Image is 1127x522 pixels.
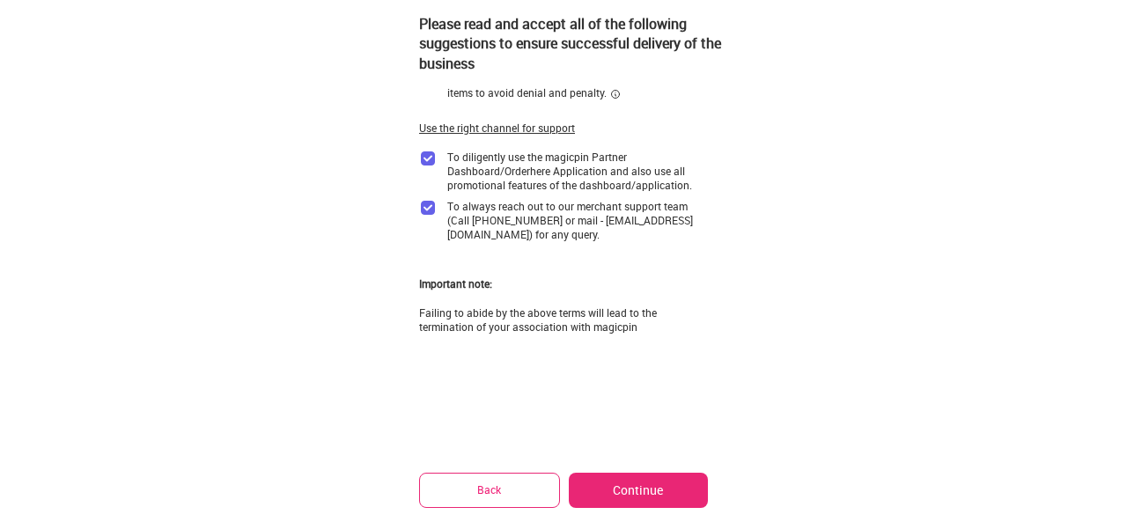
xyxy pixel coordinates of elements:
[419,150,437,167] img: checkbox_purple.ceb64cee.svg
[419,473,560,507] button: Back
[419,199,437,217] img: checkbox_purple.ceb64cee.svg
[447,150,708,192] div: To diligently use the magicpin Partner Dashboard/Orderhere Application and also use all promotion...
[447,199,708,241] div: To always reach out to our merchant support team (Call [PHONE_NUMBER] or mail - [EMAIL_ADDRESS][D...
[610,89,621,99] img: informationCircleBlack.2195f373.svg
[419,276,492,291] div: Important note:
[419,305,708,334] div: Failing to abide by the above terms will lead to the termination of your association with magicpin
[569,473,708,508] button: Continue
[419,121,575,136] div: Use the right channel for support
